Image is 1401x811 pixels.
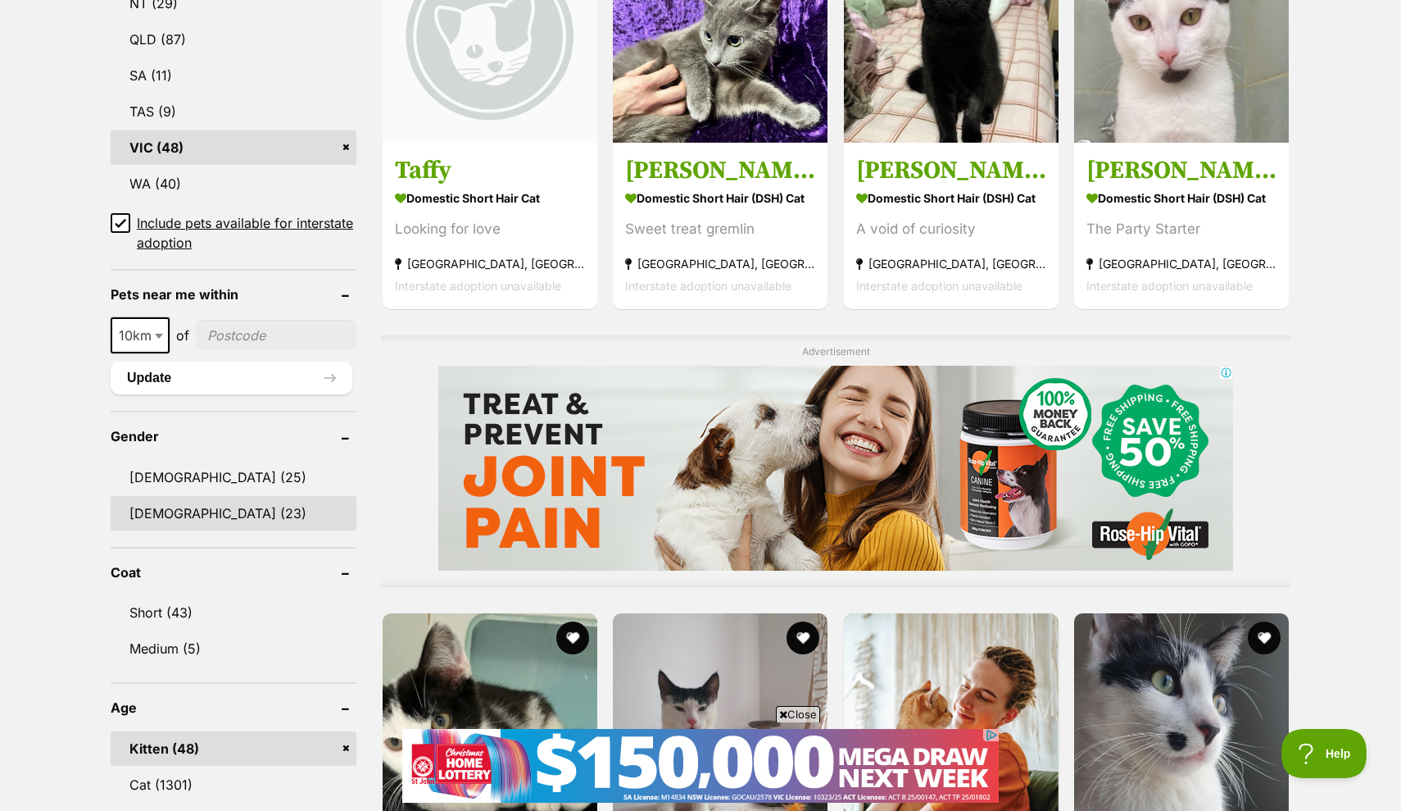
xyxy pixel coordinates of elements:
header: Pets near me within [111,287,356,302]
button: favourite [556,622,589,654]
a: TAS (9) [111,94,356,129]
div: Looking for love [395,218,585,240]
a: [PERSON_NAME] Domestic Short Hair (DSH) Cat A void of curiosity [GEOGRAPHIC_DATA], [GEOGRAPHIC_DA... [844,143,1059,309]
a: WA (40) [111,166,356,201]
input: postcode [196,320,356,351]
iframe: Advertisement [438,366,1233,571]
a: Cat (1301) [111,768,356,802]
h3: [PERSON_NAME] [856,155,1046,186]
a: QLD (87) [111,22,356,57]
button: Update [111,362,352,394]
div: A void of curiosity [856,218,1046,240]
span: Interstate adoption unavailable [625,279,791,293]
span: 10km [112,324,168,347]
a: SA (11) [111,58,356,93]
div: The Party Starter [1086,218,1276,240]
strong: [GEOGRAPHIC_DATA], [GEOGRAPHIC_DATA] [625,253,815,275]
a: [DEMOGRAPHIC_DATA] (25) [111,460,356,494]
iframe: Help Scout Beacon - Open [1281,729,1368,778]
span: Interstate adoption unavailable [395,279,561,293]
a: Short (43) [111,595,356,630]
a: Taffy Domestic Short Hair Cat Looking for love [GEOGRAPHIC_DATA], [GEOGRAPHIC_DATA] Interstate ad... [383,143,597,309]
strong: [GEOGRAPHIC_DATA], [GEOGRAPHIC_DATA] [395,253,585,275]
a: VIC (48) [111,130,356,165]
button: favourite [787,622,820,654]
strong: Domestic Short Hair (DSH) Cat [625,186,815,210]
a: [DEMOGRAPHIC_DATA] (23) [111,496,356,531]
span: 10km [111,317,170,353]
strong: Domestic Short Hair (DSH) Cat [856,186,1046,210]
a: Kitten (48) [111,731,356,766]
span: Interstate adoption unavailable [856,279,1022,293]
span: Include pets available for interstate adoption [137,213,356,253]
header: Coat [111,565,356,580]
div: Sweet treat gremlin [625,218,815,240]
span: Close [776,706,820,722]
div: Advertisement [381,335,1290,587]
a: Medium (5) [111,631,356,666]
h3: Taffy [395,155,585,186]
strong: [GEOGRAPHIC_DATA], [GEOGRAPHIC_DATA] [856,253,1046,275]
header: Gender [111,429,356,444]
strong: Domestic Short Hair Cat [395,186,585,210]
a: [PERSON_NAME] Domestic Short Hair (DSH) Cat Sweet treat gremlin [GEOGRAPHIC_DATA], [GEOGRAPHIC_DA... [613,143,827,309]
a: Include pets available for interstate adoption [111,213,356,253]
strong: [GEOGRAPHIC_DATA], [GEOGRAPHIC_DATA] [1086,253,1276,275]
button: favourite [1248,622,1281,654]
header: Age [111,700,356,715]
span: Interstate adoption unavailable [1086,279,1253,293]
h3: [PERSON_NAME] [625,155,815,186]
iframe: Advertisement [402,729,999,803]
a: [PERSON_NAME] Domestic Short Hair (DSH) Cat The Party Starter [GEOGRAPHIC_DATA], [GEOGRAPHIC_DATA... [1074,143,1289,309]
strong: Domestic Short Hair (DSH) Cat [1086,186,1276,210]
h3: [PERSON_NAME] [1086,155,1276,186]
span: of [176,326,189,345]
